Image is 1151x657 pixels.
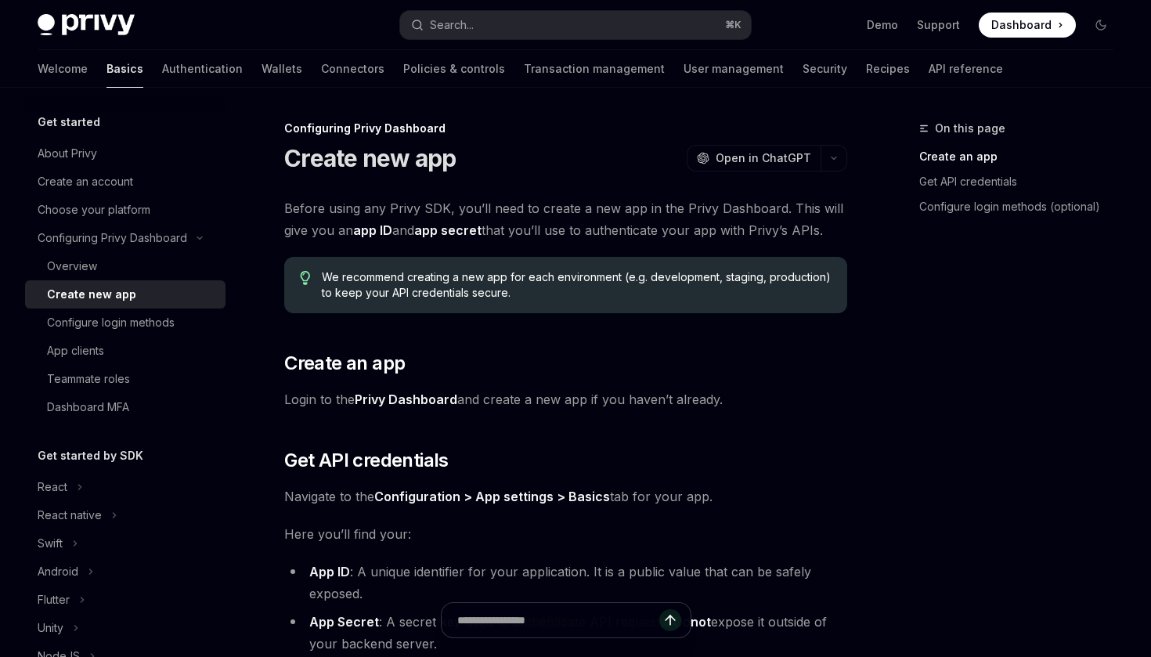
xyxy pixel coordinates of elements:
[25,614,226,642] button: Unity
[659,609,681,631] button: Send message
[919,144,1126,169] a: Create an app
[38,200,150,219] div: Choose your platform
[300,271,311,285] svg: Tip
[284,486,847,507] span: Navigate to the tab for your app.
[38,478,67,496] div: React
[284,448,449,473] span: Get API credentials
[929,50,1003,88] a: API reference
[524,50,665,88] a: Transaction management
[38,562,78,581] div: Android
[284,351,405,376] span: Create an app
[25,337,226,365] a: App clients
[25,168,226,196] a: Create an account
[25,529,226,558] button: Swift
[919,194,1126,219] a: Configure login methods (optional)
[309,564,350,579] strong: App ID
[38,446,143,465] h5: Get started by SDK
[25,393,226,421] a: Dashboard MFA
[725,19,741,31] span: ⌘ K
[38,619,63,637] div: Unity
[1088,13,1113,38] button: Toggle dark mode
[803,50,847,88] a: Security
[430,16,474,34] div: Search...
[47,285,136,304] div: Create new app
[284,388,847,410] span: Login to the and create a new app if you haven’t already.
[374,489,610,505] a: Configuration > App settings > Basics
[414,222,482,238] strong: app secret
[106,50,143,88] a: Basics
[866,50,910,88] a: Recipes
[322,269,832,301] span: We recommend creating a new app for each environment (e.g. development, staging, production) to k...
[25,280,226,309] a: Create new app
[25,196,226,224] a: Choose your platform
[25,586,226,614] button: Flutter
[25,473,226,501] button: React
[716,150,811,166] span: Open in ChatGPT
[400,11,750,39] button: Search...⌘K
[25,501,226,529] button: React native
[917,17,960,33] a: Support
[38,113,100,132] h5: Get started
[25,224,226,252] button: Configuring Privy Dashboard
[162,50,243,88] a: Authentication
[284,144,456,172] h1: Create new app
[25,252,226,280] a: Overview
[321,50,384,88] a: Connectors
[47,398,129,417] div: Dashboard MFA
[47,370,130,388] div: Teammate roles
[38,590,70,609] div: Flutter
[25,309,226,337] a: Configure login methods
[47,341,104,360] div: App clients
[935,119,1005,138] span: On this page
[919,169,1126,194] a: Get API credentials
[38,229,187,247] div: Configuring Privy Dashboard
[979,13,1076,38] a: Dashboard
[25,558,226,586] button: Android
[403,50,505,88] a: Policies & controls
[25,139,226,168] a: About Privy
[38,14,135,36] img: dark logo
[38,144,97,163] div: About Privy
[284,561,847,605] li: : A unique identifier for your application. It is a public value that can be safely exposed.
[284,197,847,241] span: Before using any Privy SDK, you’ll need to create a new app in the Privy Dashboard. This will giv...
[47,313,175,332] div: Configure login methods
[353,222,392,238] strong: app ID
[684,50,784,88] a: User management
[355,392,457,408] a: Privy Dashboard
[284,523,847,545] span: Here you’ll find your:
[38,50,88,88] a: Welcome
[867,17,898,33] a: Demo
[25,365,226,393] a: Teammate roles
[991,17,1052,33] span: Dashboard
[47,257,97,276] div: Overview
[38,172,133,191] div: Create an account
[38,506,102,525] div: React native
[262,50,302,88] a: Wallets
[38,534,63,553] div: Swift
[457,603,659,637] input: Ask a question...
[284,121,847,136] div: Configuring Privy Dashboard
[687,145,821,171] button: Open in ChatGPT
